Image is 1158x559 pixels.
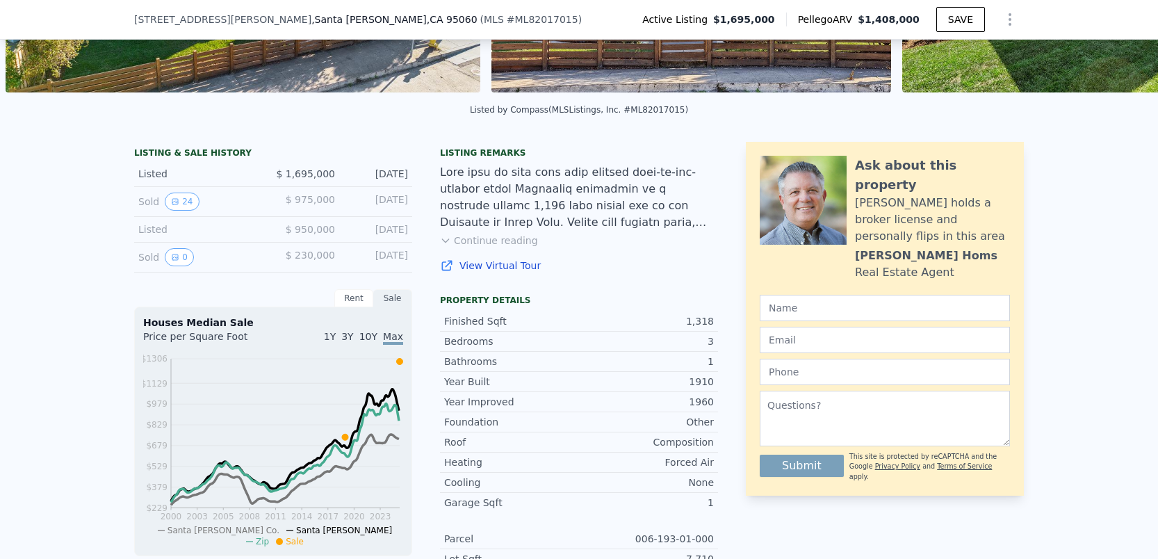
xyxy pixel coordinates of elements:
[440,147,718,159] div: Listing remarks
[444,314,579,328] div: Finished Sqft
[579,375,714,389] div: 1910
[444,334,579,348] div: Bedrooms
[138,248,262,266] div: Sold
[334,289,373,307] div: Rent
[579,395,714,409] div: 1960
[642,13,713,26] span: Active Listing
[286,250,335,261] span: $ 230,000
[996,6,1024,33] button: Show Options
[291,512,313,521] tspan: 2014
[343,512,365,521] tspan: 2020
[713,13,775,26] span: $1,695,000
[760,359,1010,385] input: Phone
[798,13,858,26] span: Pellego ARV
[579,415,714,429] div: Other
[855,195,1010,245] div: [PERSON_NAME] holds a broker license and personally flips in this area
[440,295,718,306] div: Property details
[936,7,985,32] button: SAVE
[470,105,688,115] div: Listed by Compass (MLSListings, Inc. #ML82017015)
[579,334,714,348] div: 3
[855,264,954,281] div: Real Estate Agent
[579,314,714,328] div: 1,318
[373,289,412,307] div: Sale
[168,526,279,535] span: Santa [PERSON_NAME] Co.
[213,512,234,521] tspan: 2005
[311,13,477,26] span: , Santa [PERSON_NAME]
[444,395,579,409] div: Year Improved
[579,435,714,449] div: Composition
[484,14,504,25] span: MLS
[444,496,579,510] div: Garage Sqft
[579,532,714,546] div: 006-193-01-000
[346,222,408,236] div: [DATE]
[440,259,718,273] a: View Virtual Tour
[444,532,579,546] div: Parcel
[855,248,997,264] div: [PERSON_NAME] Homs
[440,234,538,248] button: Continue reading
[760,327,1010,353] input: Email
[480,13,582,26] div: ( )
[383,331,403,345] span: Max
[161,512,182,521] tspan: 2000
[855,156,1010,195] div: Ask about this property
[138,193,262,211] div: Sold
[165,248,194,266] button: View historical data
[760,295,1010,321] input: Name
[579,355,714,368] div: 1
[143,330,273,352] div: Price per Square Foot
[165,193,199,211] button: View historical data
[507,14,578,25] span: # ML82017015
[444,375,579,389] div: Year Built
[858,14,920,25] span: $1,408,000
[444,476,579,489] div: Cooling
[276,168,335,179] span: $ 1,695,000
[141,354,168,364] tspan: $1306
[146,420,168,430] tspan: $829
[146,441,168,451] tspan: $679
[286,224,335,235] span: $ 950,000
[346,193,408,211] div: [DATE]
[579,476,714,489] div: None
[138,222,262,236] div: Listed
[346,167,408,181] div: [DATE]
[427,14,478,25] span: , CA 95060
[141,379,168,389] tspan: $1129
[134,13,311,26] span: [STREET_ADDRESS][PERSON_NAME]
[286,194,335,205] span: $ 975,000
[324,331,336,342] span: 1Y
[937,462,992,470] a: Terms of Service
[265,512,286,521] tspan: 2011
[256,537,269,546] span: Zip
[318,512,339,521] tspan: 2017
[444,415,579,429] div: Foundation
[359,331,377,342] span: 10Y
[239,512,261,521] tspan: 2008
[134,147,412,161] div: LISTING & SALE HISTORY
[296,526,392,535] span: Santa [PERSON_NAME]
[444,355,579,368] div: Bathrooms
[138,167,262,181] div: Listed
[444,435,579,449] div: Roof
[370,512,391,521] tspan: 2023
[286,537,304,546] span: Sale
[579,455,714,469] div: Forced Air
[143,316,403,330] div: Houses Median Sale
[579,496,714,510] div: 1
[444,455,579,469] div: Heating
[146,483,168,492] tspan: $379
[760,455,844,477] button: Submit
[186,512,208,521] tspan: 2003
[146,503,168,513] tspan: $229
[440,164,718,231] div: Lore ipsu do sita cons adip elitsed doei-te-inc-utlabor etdol Magnaaliq enimadmin ve q nostrude u...
[341,331,353,342] span: 3Y
[146,399,168,409] tspan: $979
[849,452,1010,482] div: This site is protected by reCAPTCHA and the Google and apply.
[146,462,168,471] tspan: $529
[875,462,920,470] a: Privacy Policy
[346,248,408,266] div: [DATE]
